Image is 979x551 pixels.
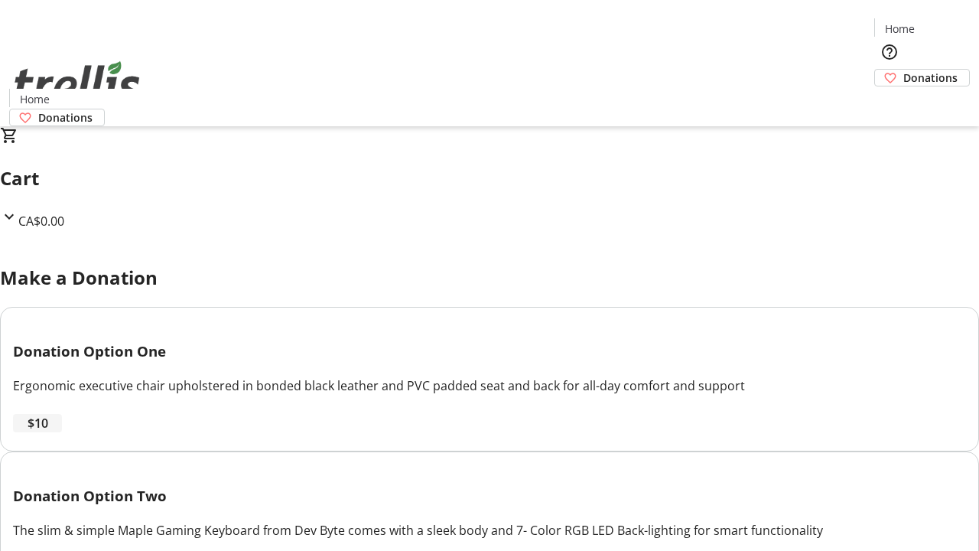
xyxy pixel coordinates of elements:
[9,109,105,126] a: Donations
[9,44,145,121] img: Orient E2E Organization q70Q7hIrxM's Logo
[885,21,915,37] span: Home
[903,70,958,86] span: Donations
[10,91,59,107] a: Home
[38,109,93,126] span: Donations
[874,37,905,67] button: Help
[13,341,966,362] h3: Donation Option One
[18,213,64,230] span: CA$0.00
[13,377,966,395] div: Ergonomic executive chair upholstered in bonded black leather and PVC padded seat and back for al...
[874,69,970,86] a: Donations
[874,86,905,117] button: Cart
[20,91,50,107] span: Home
[13,414,62,432] button: $10
[875,21,924,37] a: Home
[13,521,966,540] div: The slim & simple Maple Gaming Keyboard from Dev Byte comes with a sleek body and 7- Color RGB LE...
[13,485,966,507] h3: Donation Option Two
[28,414,48,432] span: $10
